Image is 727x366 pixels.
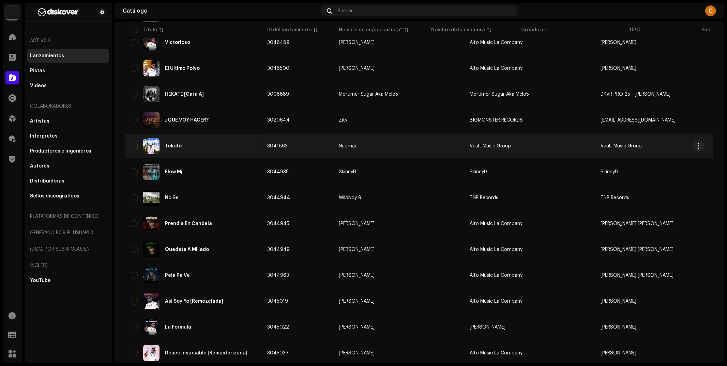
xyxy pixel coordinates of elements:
div: [PERSON_NAME] [339,40,375,45]
span: Miguel Andres Iriarte Angulo [601,247,673,252]
div: [PERSON_NAME] [339,273,375,278]
re-m-nav-item: Intérpretes [27,129,109,143]
span: Vault Music Group [601,144,642,148]
div: Productores e ingenieros [30,148,91,154]
span: 3045019 [267,299,288,304]
span: 3044963 [267,273,289,278]
re-m-nav-item: Artistas [27,114,109,128]
div: [PERSON_NAME] [339,351,375,355]
span: Alto Music La Company [470,221,522,226]
img: 14be2335-6096-4086-8a41-fb723b058fed [143,241,160,258]
span: Brandon Osorio Jimenez [601,351,636,355]
re-m-nav-item: Distribuidoras [27,174,109,188]
span: Alto Music La Company [470,351,522,355]
img: 96fe7b17-9fb8-4d93-bb8f-26640bc5feac [143,345,160,361]
span: 3046489 [267,40,289,45]
div: Flow Mj [165,170,182,174]
re-a-nav-header: Plataformas de contenido generado por el usuario (UGC, por sus siglas en inglés) [27,208,109,274]
img: b627a117-4a24-417a-95e9-2d0c90689367 [30,8,87,16]
re-m-nav-item: Productores e ingenieros [27,144,109,158]
div: Distribuidoras [30,178,64,184]
div: Deseo Insaciable [Remasterizada] [165,351,247,355]
div: No Se [165,195,179,200]
re-m-nav-item: YouTube [27,274,109,287]
img: 15a91a3f-527b-4814-bb93-86e2203a05c7 [143,86,160,102]
div: Tokotó [165,144,182,148]
div: Intérpretes [30,133,58,139]
span: Wildboy 9 [339,195,459,200]
span: Andy Brand [339,351,459,355]
div: Victorioso [165,40,190,45]
span: Alto Music La Company [470,247,522,252]
img: 44d38094-bba2-4c80-9775-e958cba013f6 [143,60,160,77]
span: 3044944 [267,195,290,200]
span: Mortimer Sugar Aka Melo5 [339,92,459,97]
span: Mortimer Sugar Aka Melo5 [470,92,529,97]
span: 3041863 [267,144,288,148]
span: Mickey Iriarte [339,247,459,252]
div: Colaboradores [27,98,109,114]
div: Nombre de un/una artista* [339,27,402,33]
div: Título [143,27,157,33]
span: Miguel Andres Iriarte Angulo [601,273,673,278]
span: 3020644 [267,118,290,123]
span: 3044935 [267,170,289,174]
img: d4cc183a-617d-4502-b45d-62ab4a1fd18f [143,112,160,128]
span: Andy Brand [339,325,459,330]
img: 3acac319-63fc-43e2-8a42-1002f478b7e3 [143,34,160,51]
span: thepierzone@gmail.com [601,118,676,123]
span: 3044949 [267,247,290,252]
re-m-nav-item: Videos [27,79,109,93]
re-m-nav-item: Sellos discográficos [27,189,109,203]
div: Lanzamientos [30,53,64,59]
div: Videos [30,83,47,89]
re-m-nav-item: Pistas [27,64,109,78]
img: d6ad9aa3-a086-40e1-92f5-16ef1004e59e [143,190,160,206]
div: [PERSON_NAME] [339,221,375,226]
img: 691ff7c7-7a96-41b2-b343-974933f41ad8 [143,293,160,309]
span: Vault Music Group [470,144,511,148]
div: Zity [339,118,347,123]
re-m-nav-item: Autores [27,159,109,173]
div: HEKATE [Cara A] [165,92,204,97]
div: Nombre de la disquera [431,27,485,33]
div: ¿QUE VOY HACER? [165,118,209,123]
div: Wildboy 9 [339,195,361,200]
div: C [705,5,716,16]
div: Asi Soy Yo [Remezclada] [165,299,223,304]
span: Andy Brand [339,66,459,71]
span: Brandon Osorio Jimenez [601,325,636,330]
img: 66af5ae2-33d1-4e9d-ad6f-236297560719 [143,319,160,335]
div: Pistas [30,68,45,74]
div: Quedate A Mi lado [165,247,209,252]
div: Pela Pa Ve [165,273,190,278]
span: 3044945 [267,221,289,226]
span: Brandon Osorio Jimenez [601,66,636,71]
div: Sellos discográficos [30,193,79,199]
span: Brandon Osorio Jimenez [601,40,636,45]
span: Miguel Andres Iriarte Angulo [601,221,673,226]
div: ID del lanzamiento [267,27,312,33]
img: b5f7759a-c2d5-48a3-9a6e-2de323756d3b [143,138,160,154]
div: [PERSON_NAME] [339,247,375,252]
div: SkinnyD [339,170,356,174]
div: El Ultimo Polvo [165,66,200,71]
div: YouTube [30,278,51,283]
span: 3045037 [267,351,289,355]
div: Neomai [339,144,356,148]
span: Alto Music La Company [470,299,522,304]
re-a-nav-header: Activos [27,33,109,49]
span: Andy Brand [339,299,459,304]
span: Neomai [339,144,459,148]
span: Alto Music La Company [470,273,522,278]
div: Mortimer Sugar Aka Melo5 [339,92,398,97]
span: Andy Brand [339,40,459,45]
img: e7fa1780-7760-4230-83f0-67eeb00ba1d0 [143,267,160,284]
re-m-nav-item: Lanzamientos [27,49,109,63]
span: Mickey Iriarte [339,273,459,278]
div: Prendia En Candela [165,221,212,226]
span: 3006889 [267,92,289,97]
span: TNP Records [470,195,498,200]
